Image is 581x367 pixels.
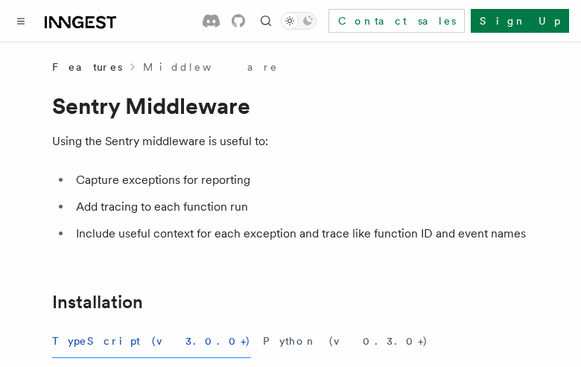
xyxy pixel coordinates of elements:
[52,325,251,358] button: TypeScript (v3.0.0+)
[328,9,465,33] a: Contact sales
[72,197,529,217] li: Add tracing to each function run
[52,60,122,74] span: Features
[72,170,529,191] li: Capture exceptions for reporting
[52,92,529,119] h1: Sentry Middleware
[72,223,529,244] li: Include useful context for each exception and trace like function ID and event names
[52,292,143,313] a: Installation
[257,12,275,30] button: Find something...
[281,12,317,30] button: Toggle dark mode
[52,131,529,152] p: Using the Sentry middleware is useful to:
[143,60,279,74] a: Middleware
[263,325,428,358] button: Python (v0.3.0+)
[12,12,30,30] button: Toggle navigation
[471,9,569,33] a: Sign Up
